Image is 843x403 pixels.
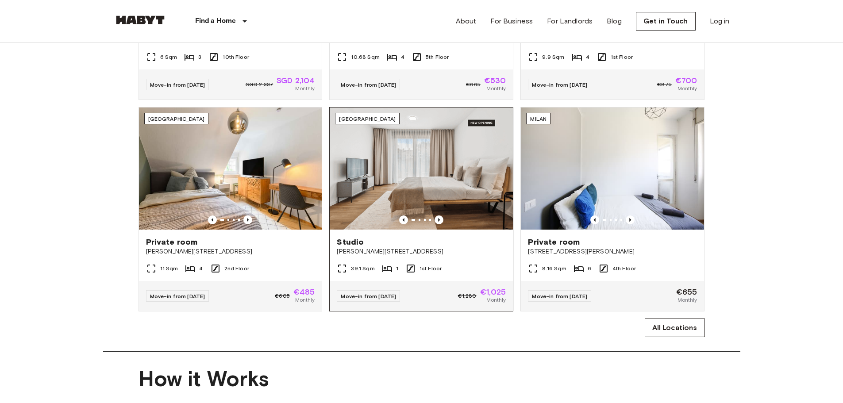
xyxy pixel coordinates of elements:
span: [GEOGRAPHIC_DATA] [148,115,205,122]
span: 39.1 Sqm [351,265,374,273]
span: 2nd Floor [224,265,249,273]
span: €605 [275,292,290,300]
a: For Business [490,16,533,27]
span: Move-in from [DATE] [532,293,587,299]
span: €1,025 [480,288,506,296]
button: Previous image [626,215,635,224]
span: Monthly [295,296,315,304]
span: 1st Floor [420,265,442,273]
img: Marketing picture of unit IT-14-111-001-006 [521,107,704,230]
span: [PERSON_NAME][STREET_ADDRESS] [337,247,506,256]
span: 10th Floor [223,53,249,61]
span: Move-in from [DATE] [150,293,205,299]
span: 4 [199,265,203,273]
span: Monthly [486,84,506,92]
button: Previous image [243,215,252,224]
a: For Landlords [547,16,593,27]
span: €875 [657,81,672,88]
a: Get in Touch [636,12,696,31]
span: [GEOGRAPHIC_DATA] [339,115,396,122]
a: Marketing picture of unit DE-09-001-002-02HFPrevious imagePrevious image[GEOGRAPHIC_DATA]Private ... [139,107,323,311]
button: Previous image [399,215,408,224]
span: 10.68 Sqm [351,53,379,61]
img: Habyt [114,15,167,24]
span: Milan [530,115,547,122]
span: 1 [396,265,398,273]
span: €485 [293,288,315,296]
span: SGD 2,104 [277,77,315,84]
button: Previous image [590,215,599,224]
span: Monthly [295,84,315,92]
a: Marketing picture of unit DE-01-492-101-001Previous imagePrevious image[GEOGRAPHIC_DATA]Studio[PE... [329,107,513,311]
span: 5th Floor [426,53,449,61]
span: 6 [588,265,591,273]
span: Studio [337,237,364,247]
span: [STREET_ADDRESS][PERSON_NAME] [528,247,697,256]
a: Log in [710,16,730,27]
a: Marketing picture of unit IT-14-111-001-006Previous imagePrevious imageMilanPrivate room[STREET_A... [520,107,704,311]
button: Previous image [208,215,217,224]
a: All Locations [645,319,705,337]
span: Move-in from [DATE] [150,81,205,88]
span: 4th Floor [612,265,636,273]
span: 8.16 Sqm [542,265,566,273]
a: About [456,16,477,27]
span: 6 Sqm [160,53,177,61]
span: 3 [198,53,201,61]
span: Private room [146,237,198,247]
button: Previous image [435,215,443,224]
span: Monthly [677,296,697,304]
span: Monthly [486,296,506,304]
img: Marketing picture of unit DE-01-492-101-001 [330,107,513,230]
span: €530 [484,77,506,84]
span: €1,280 [458,292,477,300]
span: 9.9 Sqm [542,53,564,61]
span: Monthly [677,84,697,92]
p: Find a Home [195,16,236,27]
span: €655 [676,288,697,296]
span: Move-in from [DATE] [532,81,587,88]
span: €700 [675,77,697,84]
span: How it Works [139,366,705,392]
span: 11 Sqm [160,265,178,273]
span: Private room [528,237,580,247]
span: 4 [586,53,589,61]
span: €665 [466,81,481,88]
a: Blog [607,16,622,27]
span: 1st Floor [611,53,633,61]
span: [PERSON_NAME][STREET_ADDRESS] [146,247,315,256]
span: Move-in from [DATE] [341,81,396,88]
span: Move-in from [DATE] [341,293,396,299]
span: 4 [401,53,404,61]
img: Marketing picture of unit DE-09-001-002-02HF [139,107,322,230]
span: SGD 2,337 [246,81,273,88]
